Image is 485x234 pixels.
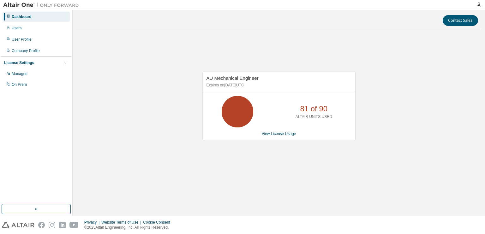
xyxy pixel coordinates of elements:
img: instagram.svg [49,222,55,228]
img: Altair One [3,2,82,8]
div: Cookie Consent [143,220,174,225]
p: Expires on [DATE] UTC [207,83,350,88]
p: 81 of 90 [300,103,327,114]
div: Website Terms of Use [101,220,143,225]
img: youtube.svg [69,222,79,228]
img: linkedin.svg [59,222,66,228]
img: facebook.svg [38,222,45,228]
p: © 2025 Altair Engineering, Inc. All Rights Reserved. [84,225,174,230]
span: AU Mechanical Engineer [207,75,259,81]
div: Privacy [84,220,101,225]
button: Contact Sales [443,15,478,26]
a: View License Usage [262,132,296,136]
img: altair_logo.svg [2,222,34,228]
div: License Settings [4,60,34,65]
div: Dashboard [12,14,32,19]
div: User Profile [12,37,32,42]
div: Users [12,26,21,31]
div: Managed [12,71,27,76]
p: ALTAIR UNITS USED [296,114,332,120]
div: Company Profile [12,48,40,53]
div: On Prem [12,82,27,87]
